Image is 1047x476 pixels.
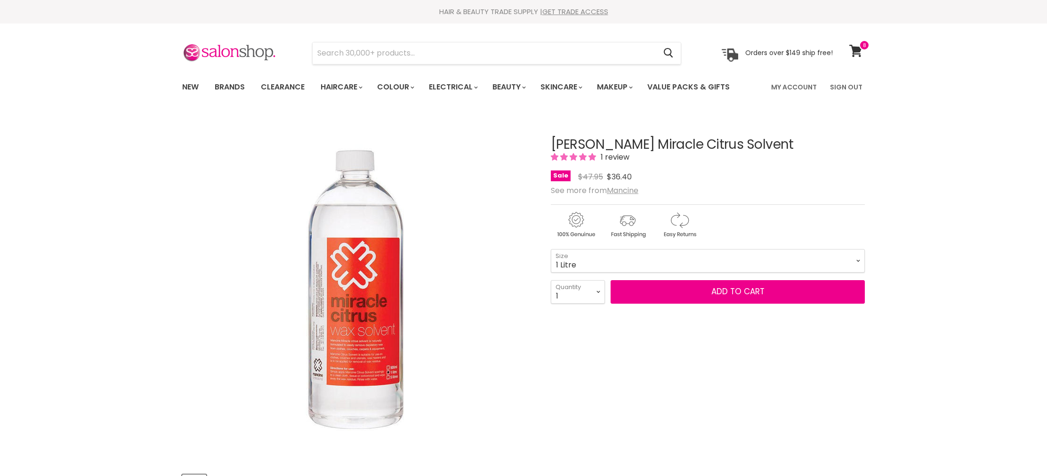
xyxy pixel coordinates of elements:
span: $47.95 [578,171,603,182]
a: GET TRADE ACCESS [542,7,608,16]
a: Mancine [607,185,638,196]
p: Orders over $149 ship free! [745,48,833,57]
div: Mancine Miracle Citrus Solvent image. Click or Scroll to Zoom. [182,114,534,466]
nav: Main [170,73,877,101]
a: Value Packs & Gifts [640,77,737,97]
a: Electrical [422,77,483,97]
button: Search [656,42,681,64]
span: Sale [551,170,571,181]
a: Brands [208,77,252,97]
span: $36.40 [607,171,632,182]
a: Makeup [590,77,638,97]
div: HAIR & BEAUTY TRADE SUPPLY | [170,7,877,16]
a: Colour [370,77,420,97]
ul: Main menu [175,73,751,101]
a: My Account [765,77,822,97]
input: Search [313,42,656,64]
span: Add to cart [711,286,765,297]
span: 1 review [598,152,629,162]
a: New [175,77,206,97]
button: Add to cart [611,280,865,304]
a: Beauty [485,77,532,97]
a: Sign Out [824,77,868,97]
a: Skincare [533,77,588,97]
h1: [PERSON_NAME] Miracle Citrus Solvent [551,137,865,152]
span: 5.00 stars [551,152,598,162]
select: Quantity [551,280,605,304]
img: shipping.gif [603,210,652,239]
form: Product [312,42,681,65]
img: genuine.gif [551,210,601,239]
a: Haircare [314,77,368,97]
img: returns.gif [654,210,704,239]
span: See more from [551,185,638,196]
a: Clearance [254,77,312,97]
